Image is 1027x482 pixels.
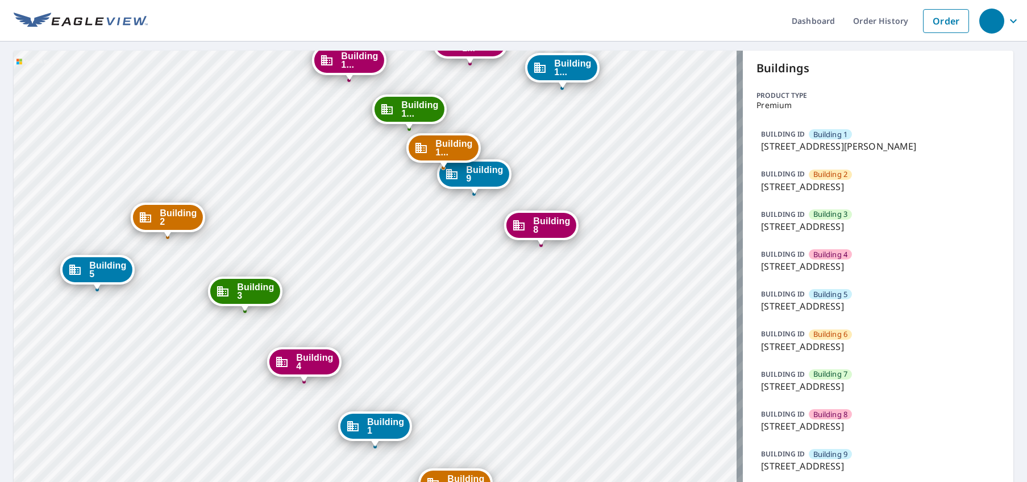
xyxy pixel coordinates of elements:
p: BUILDING ID [761,249,805,259]
div: Dropped pin, building Building 11, Commercial property, 3925 Southwest Twilight Drive Topeka, KS ... [372,94,446,130]
p: [STREET_ADDRESS] [761,299,995,313]
p: BUILDING ID [761,329,805,339]
div: Dropped pin, building Building 12, Commercial property, 3925 Southwest Twilight Drive Topeka, KS ... [312,46,386,81]
span: Building 1 [367,418,404,435]
span: Building 3 [237,283,274,300]
div: Dropped pin, building Building 5, Commercial property, 3925 Southwest Twilight Drive Topeka, KS 6... [60,255,134,290]
p: BUILDING ID [761,409,805,419]
span: Building 1... [462,35,499,52]
div: Dropped pin, building Building 2, Commercial property, 3925 Southwest Twilight Drive Topeka, KS 6... [131,203,205,238]
span: Building 4 [296,353,333,370]
span: Building 9 [466,166,503,183]
p: [STREET_ADDRESS] [761,259,995,273]
div: Dropped pin, building Building 4, Commercial property, 3925 Southwest Twilight Drive Topeka, KS 6... [267,347,341,382]
p: BUILDING ID [761,289,805,299]
span: Building 2 [160,209,197,226]
p: Buildings [756,60,1000,77]
span: Building 3 [813,209,848,220]
span: Building 5 [813,289,848,300]
div: Dropped pin, building Building 9, Commercial property, 3925 Southwest Twilight Drive Topeka, KS 6... [437,159,511,195]
p: BUILDING ID [761,369,805,379]
span: Building 6 [813,329,848,340]
div: Dropped pin, building Building 1, Commercial property, 3925 SW Twilight Dr Topeka, KS 66614 [338,411,412,447]
p: Premium [756,101,1000,110]
div: Dropped pin, building Building 8, Commercial property, 3925 Southwest Twilight Drive Topeka, KS 6... [504,211,578,246]
div: Dropped pin, building Building 13, Commercial property, 3925 Southwest Twilight Drive Topeka, KS ... [525,53,599,88]
div: Dropped pin, building Building 3, Commercial property, 3925 Southwest Twilight Drive Topeka, KS 6... [208,277,282,312]
span: Building 1... [401,101,438,118]
p: BUILDING ID [761,129,805,139]
span: Building 1... [341,52,378,69]
p: BUILDING ID [761,209,805,219]
span: Building 9 [813,449,848,460]
span: Building 1... [554,59,591,76]
span: Building 1... [435,139,472,156]
span: Building 4 [813,249,848,260]
img: EV Logo [14,13,148,30]
span: Building 1 [813,129,848,140]
span: Building 8 [533,217,570,234]
p: BUILDING ID [761,169,805,179]
span: Building 5 [89,261,126,278]
p: Product type [756,90,1000,101]
p: [STREET_ADDRESS] [761,419,995,433]
p: BUILDING ID [761,449,805,459]
span: Building 8 [813,409,848,420]
p: [STREET_ADDRESS] [761,180,995,193]
a: Order [923,9,969,33]
p: [STREET_ADDRESS] [761,220,995,233]
span: Building 2 [813,169,848,180]
p: [STREET_ADDRESS] [761,380,995,393]
p: [STREET_ADDRESS][PERSON_NAME] [761,139,995,153]
span: Building 7 [813,369,848,380]
p: [STREET_ADDRESS] [761,459,995,473]
p: [STREET_ADDRESS] [761,340,995,353]
div: Dropped pin, building Building 10, Commercial property, 3925 Southwest Twilight Drive Topeka, KS ... [406,133,480,168]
